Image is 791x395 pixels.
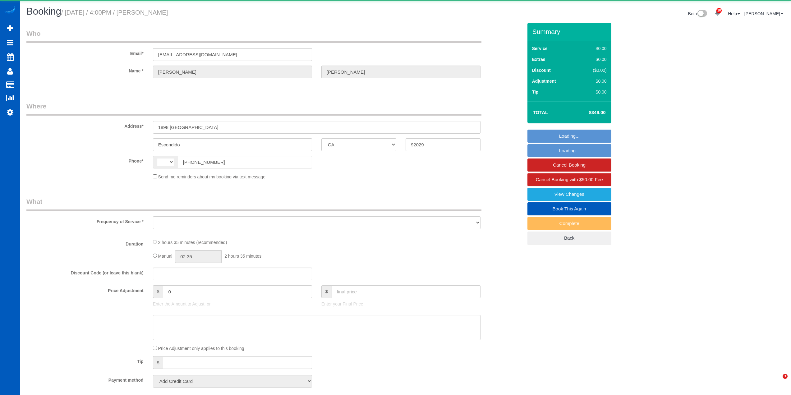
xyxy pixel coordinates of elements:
label: Service [532,45,548,52]
input: final price [332,285,481,298]
p: Enter your Final Price [321,301,481,307]
div: ($0.00) [580,67,607,73]
span: 2 hours 35 minutes [224,254,261,259]
input: Last Name* [321,66,481,78]
span: 2 hours 35 minutes (recommended) [158,240,227,245]
img: New interface [697,10,707,18]
a: 28 [711,6,724,20]
input: City* [153,138,312,151]
span: Cancel Booking with $50.00 Fee [536,177,603,182]
label: Adjustment [532,78,556,84]
label: Phone* [22,156,148,164]
a: Back [527,232,611,245]
h4: $349.00 [570,110,605,115]
img: Automaid Logo [4,6,16,15]
label: Frequency of Service * [22,216,148,225]
label: Extras [532,56,545,62]
div: $0.00 [580,56,607,62]
input: Phone* [178,156,312,168]
span: $ [321,285,332,298]
a: Cancel Booking with $50.00 Fee [527,173,611,186]
span: Send me reminders about my booking via text message [158,174,266,179]
input: Zip Code* [406,138,481,151]
div: $0.00 [580,78,607,84]
legend: Who [26,29,481,43]
legend: What [26,197,481,211]
span: Price Adjustment only applies to this booking [158,346,244,351]
a: Beta [688,11,707,16]
label: Tip [22,356,148,365]
input: First Name* [153,66,312,78]
label: Discount [532,67,551,73]
span: Booking [26,6,61,17]
label: Duration [22,239,148,247]
small: / [DATE] / 4:00PM / [PERSON_NAME] [61,9,168,16]
label: Payment method [22,375,148,383]
label: Address* [22,121,148,129]
a: [PERSON_NAME] [744,11,783,16]
a: Book This Again [527,202,611,215]
span: Manual [158,254,172,259]
a: View Changes [527,188,611,201]
label: Price Adjustment [22,285,148,294]
span: $ [153,356,163,369]
div: $0.00 [580,89,607,95]
span: 3 [783,374,788,379]
label: Discount Code (or leave this blank) [22,268,148,276]
span: 28 [716,8,722,13]
label: Email* [22,48,148,57]
span: $ [153,285,163,298]
a: Cancel Booking [527,158,611,172]
a: Help [728,11,740,16]
label: Name * [22,66,148,74]
p: Enter the Amount to Adjust, or [153,301,312,307]
iframe: Intercom live chat [770,374,785,389]
strong: Total [533,110,548,115]
input: Email* [153,48,312,61]
div: $0.00 [580,45,607,52]
h3: Summary [532,28,608,35]
label: Tip [532,89,539,95]
legend: Where [26,102,481,116]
